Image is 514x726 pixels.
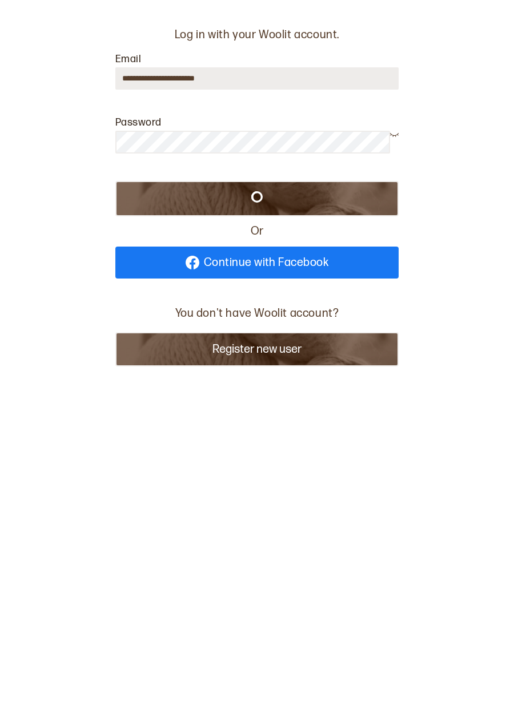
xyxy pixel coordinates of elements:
[115,332,399,366] button: Register new user
[115,247,399,279] a: Continue with Facebook
[246,221,268,242] span: Or
[115,53,141,65] label: Email
[204,257,329,268] span: Continue with Facebook
[171,301,344,325] p: You don't have Woolit account?
[115,116,162,128] label: Password
[115,27,399,42] p: Log in with your Woolit account.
